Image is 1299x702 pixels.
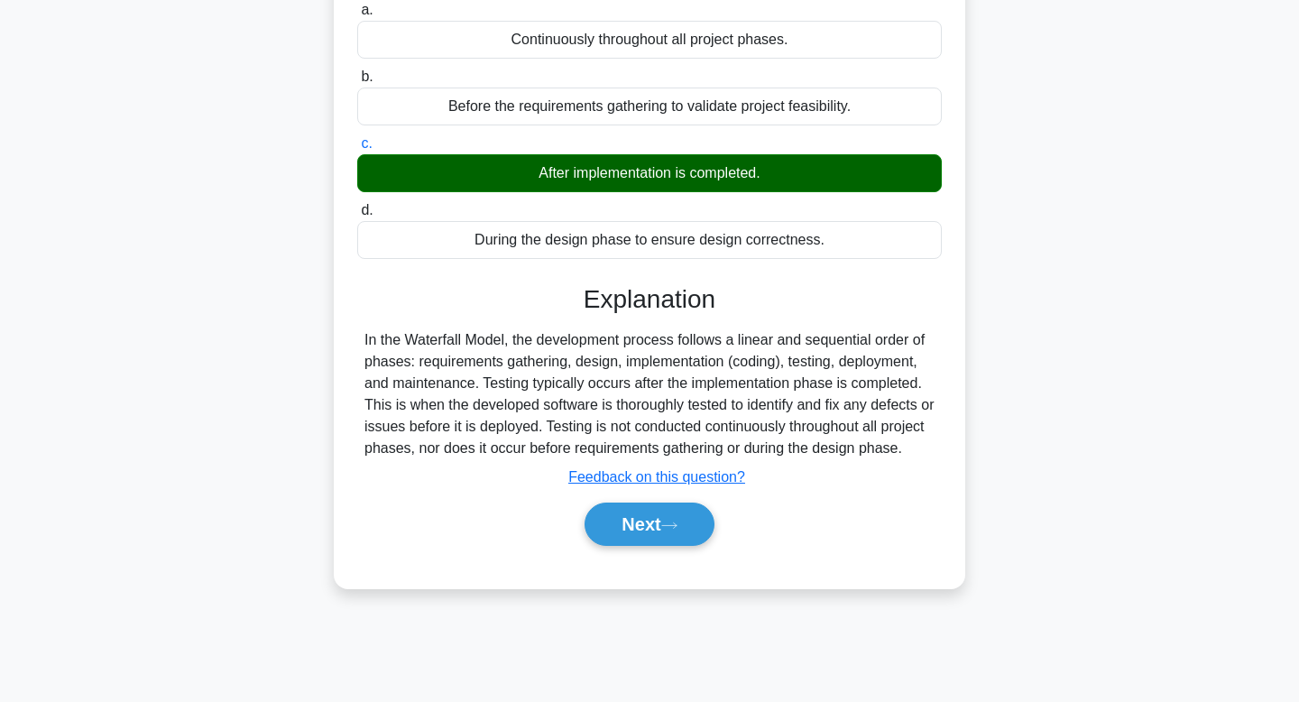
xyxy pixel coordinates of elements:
[357,154,942,192] div: After implementation is completed.
[368,284,931,315] h3: Explanation
[585,503,714,546] button: Next
[361,69,373,84] span: b.
[361,2,373,17] span: a.
[357,221,942,259] div: During the design phase to ensure design correctness.
[357,21,942,59] div: Continuously throughout all project phases.
[357,88,942,125] div: Before the requirements gathering to validate project feasibility.
[568,469,745,485] a: Feedback on this question?
[361,202,373,217] span: d.
[361,135,372,151] span: c.
[364,329,935,459] div: In the Waterfall Model, the development process follows a linear and sequential order of phases: ...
